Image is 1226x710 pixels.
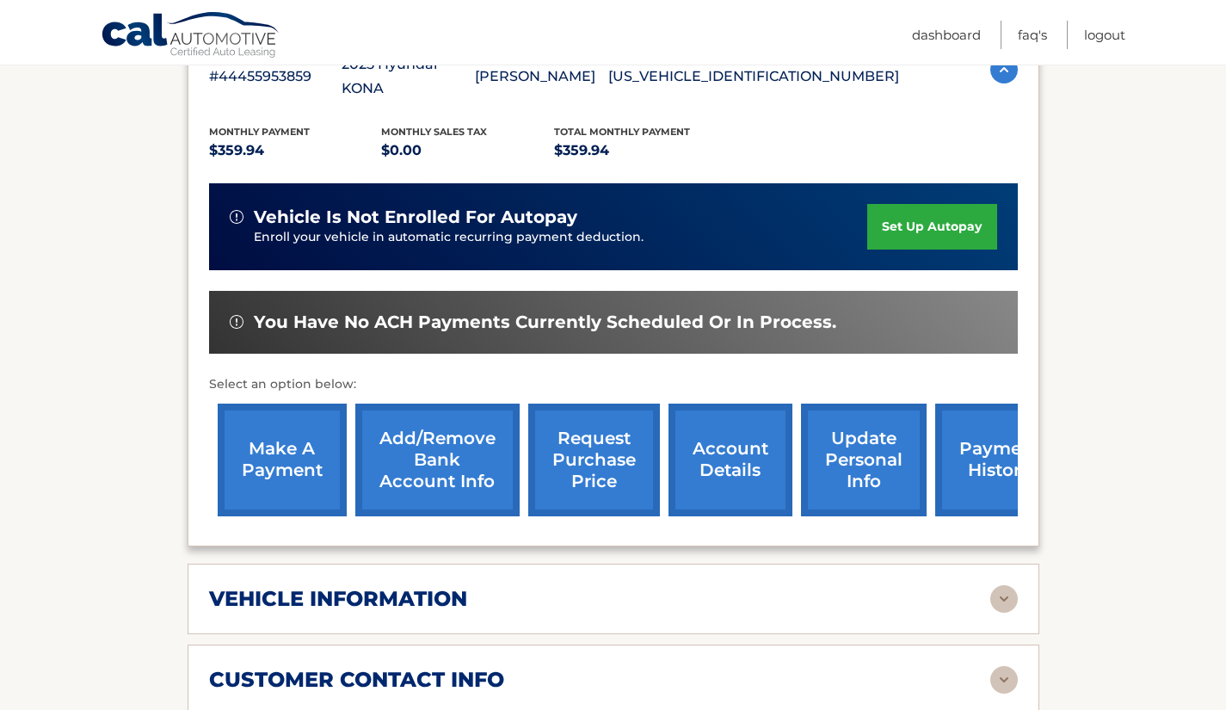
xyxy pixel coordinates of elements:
span: Monthly Payment [209,126,310,138]
a: payment history [935,404,1064,516]
a: make a payment [218,404,347,516]
p: $359.94 [209,139,382,163]
img: alert-white.svg [230,210,243,224]
p: #44455953859 [209,65,342,89]
p: Enroll your vehicle in automatic recurring payment deduction. [254,228,868,247]
a: Cal Automotive [101,11,281,61]
span: Monthly sales Tax [381,126,487,138]
p: $359.94 [554,139,727,163]
h2: vehicle information [209,586,467,612]
a: request purchase price [528,404,660,516]
img: accordion-rest.svg [990,585,1018,613]
span: Total Monthly Payment [554,126,690,138]
p: Select an option below: [209,374,1018,395]
a: Logout [1084,21,1125,49]
a: FAQ's [1018,21,1047,49]
p: [PERSON_NAME] [475,65,608,89]
a: account details [668,404,792,516]
img: alert-white.svg [230,315,243,329]
a: update personal info [801,404,927,516]
img: accordion-active.svg [990,56,1018,83]
h2: customer contact info [209,667,504,693]
a: set up autopay [867,204,996,250]
a: Dashboard [912,21,981,49]
span: You have no ACH payments currently scheduled or in process. [254,312,836,333]
span: vehicle is not enrolled for autopay [254,207,577,228]
p: [US_VEHICLE_IDENTIFICATION_NUMBER] [608,65,899,89]
a: Add/Remove bank account info [355,404,520,516]
p: $0.00 [381,139,554,163]
p: 2025 Hyundai KONA [342,52,475,101]
img: accordion-rest.svg [990,666,1018,694]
